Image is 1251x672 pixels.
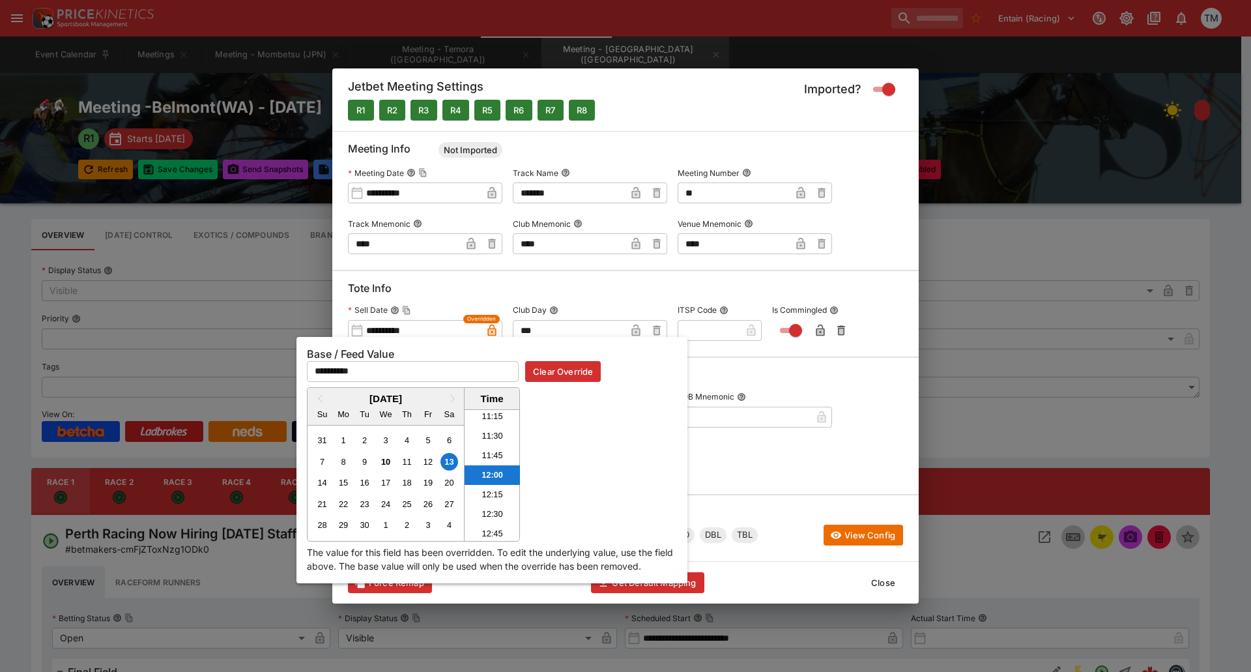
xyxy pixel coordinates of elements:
[440,516,458,534] div: Choose Saturday, October 4th, 2025
[465,410,520,541] ul: Time
[377,516,394,534] div: Choose Wednesday, October 1st, 2025
[348,79,483,100] h5: Jetbet Meeting Settings
[700,529,726,542] span: DBL
[307,347,677,361] h6: Base / Feed Value
[678,304,717,315] p: ITSP Code
[398,474,416,491] div: Choose Thursday, September 18th, 2025
[468,393,516,404] div: Time
[348,142,903,163] h6: Meeting Info
[313,431,331,449] div: Choose Sunday, August 31st, 2025
[348,218,410,229] p: Track Mnemonic
[538,100,564,121] button: Mapped to M21 and Imported
[377,453,394,471] div: Choose Wednesday, September 10th, 2025
[678,168,740,179] p: Meeting Number
[379,100,405,121] button: Mapped to M21 and Imported
[440,474,458,491] div: Choose Saturday, September 20th, 2025
[419,431,437,449] div: Choose Friday, September 5th, 2025
[335,431,352,449] div: Choose Monday, September 1st, 2025
[732,529,758,542] span: TBL
[307,546,677,573] p: The value for this field has been overridden. To edit the underlying value, use the field above. ...
[440,453,458,471] div: Choose Saturday, September 13th, 2025
[348,282,903,300] h6: Tote Info
[419,453,437,471] div: Choose Friday, September 12th, 2025
[402,306,411,315] button: Copy To Clipboard
[311,430,459,536] div: Month September, 2025
[335,474,352,491] div: Choose Monday, September 15th, 2025
[398,431,416,449] div: Choose Thursday, September 4th, 2025
[513,168,558,179] p: Track Name
[419,516,437,534] div: Choose Friday, October 3rd, 2025
[308,393,464,404] h2: [DATE]
[465,426,520,446] li: 11:30
[348,168,404,179] p: Meeting Date
[439,144,502,157] span: Not Imported
[307,387,520,542] div: Choose Date and Time
[335,516,352,534] div: Choose Monday, September 29th, 2025
[398,495,416,513] div: Choose Thursday, September 25th, 2025
[465,485,520,504] li: 12:15
[348,100,374,121] button: Mapped to M21 and Imported
[863,572,903,593] button: Close
[419,495,437,513] div: Choose Friday, September 26th, 2025
[348,304,388,315] p: Sell Date
[356,516,373,534] div: Choose Tuesday, September 30th, 2025
[440,431,458,449] div: Choose Saturday, September 6th, 2025
[356,431,373,449] div: Choose Tuesday, September 2nd, 2025
[313,516,331,534] div: Choose Sunday, September 28th, 2025
[465,524,520,544] li: 12:45
[335,405,352,423] div: Monday
[313,405,331,423] div: Sunday
[700,527,726,543] div: Running Double
[398,453,416,471] div: Choose Thursday, September 11th, 2025
[439,142,502,158] div: Meeting Status
[309,389,330,410] button: Previous Month
[513,218,571,229] p: Club Mnemonic
[824,525,903,546] button: View Config
[678,391,734,402] p: FOB Mnemonic
[356,495,373,513] div: Choose Tuesday, September 23rd, 2025
[377,474,394,491] div: Choose Wednesday, September 17th, 2025
[377,495,394,513] div: Choose Wednesday, September 24th, 2025
[419,474,437,491] div: Choose Friday, September 19th, 2025
[525,361,601,382] button: Clear Override
[732,527,758,543] div: Treble
[410,100,437,121] button: Mapped to M21 and Imported
[419,405,437,423] div: Friday
[804,81,861,96] h5: Imported?
[377,431,394,449] div: Choose Wednesday, September 3rd, 2025
[418,168,427,177] button: Copy To Clipboard
[398,405,416,423] div: Thursday
[513,304,547,315] p: Club Day
[377,405,394,423] div: Wednesday
[398,516,416,534] div: Choose Thursday, October 2nd, 2025
[335,495,352,513] div: Choose Monday, September 22nd, 2025
[356,453,373,471] div: Choose Tuesday, September 9th, 2025
[442,100,469,121] button: Mapped to M21 and Imported
[465,504,520,524] li: 12:30
[440,405,458,423] div: Saturday
[678,218,741,229] p: Venue Mnemonic
[474,100,500,121] button: Mapped to M21 and Imported
[569,100,595,121] button: Mapped to M21 and Imported
[356,405,373,423] div: Tuesday
[313,453,331,471] div: Choose Sunday, September 7th, 2025
[313,474,331,491] div: Choose Sunday, September 14th, 2025
[440,495,458,513] div: Choose Saturday, September 27th, 2025
[506,100,532,121] button: Mapped to M21 and Imported
[465,407,520,426] li: 11:15
[335,453,352,471] div: Choose Monday, September 8th, 2025
[465,446,520,465] li: 11:45
[313,495,331,513] div: Choose Sunday, September 21st, 2025
[467,315,496,323] span: Overridden
[772,304,827,315] p: Is Commingled
[443,389,464,410] button: Next Month
[465,465,520,485] li: 12:00
[356,474,373,491] div: Choose Tuesday, September 16th, 2025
